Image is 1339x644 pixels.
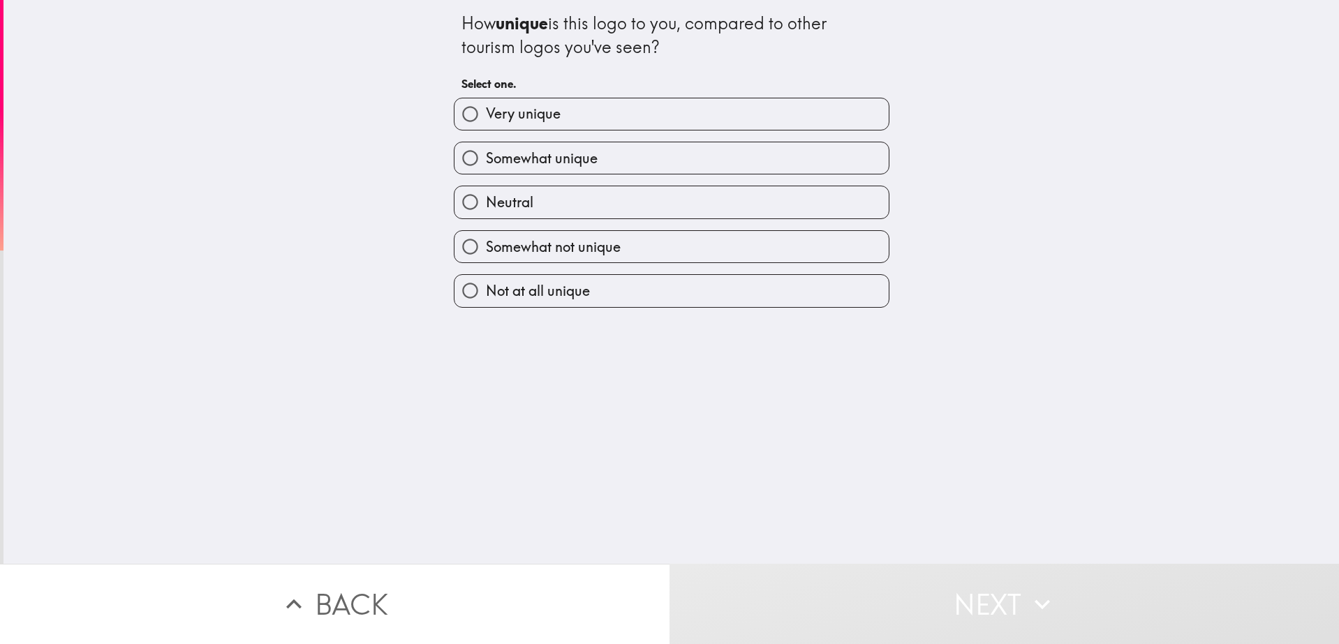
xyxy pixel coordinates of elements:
h6: Select one. [461,76,882,91]
span: Somewhat not unique [486,237,621,257]
button: Neutral [454,186,889,218]
b: unique [496,13,548,33]
span: Neutral [486,193,533,212]
span: Somewhat unique [486,149,598,168]
button: Somewhat unique [454,142,889,174]
span: Very unique [486,104,561,123]
button: Somewhat not unique [454,231,889,262]
button: Next [669,564,1339,644]
div: How is this logo to you, compared to other tourism logos you've seen? [461,12,882,59]
button: Very unique [454,98,889,130]
button: Not at all unique [454,275,889,306]
span: Not at all unique [486,281,590,301]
